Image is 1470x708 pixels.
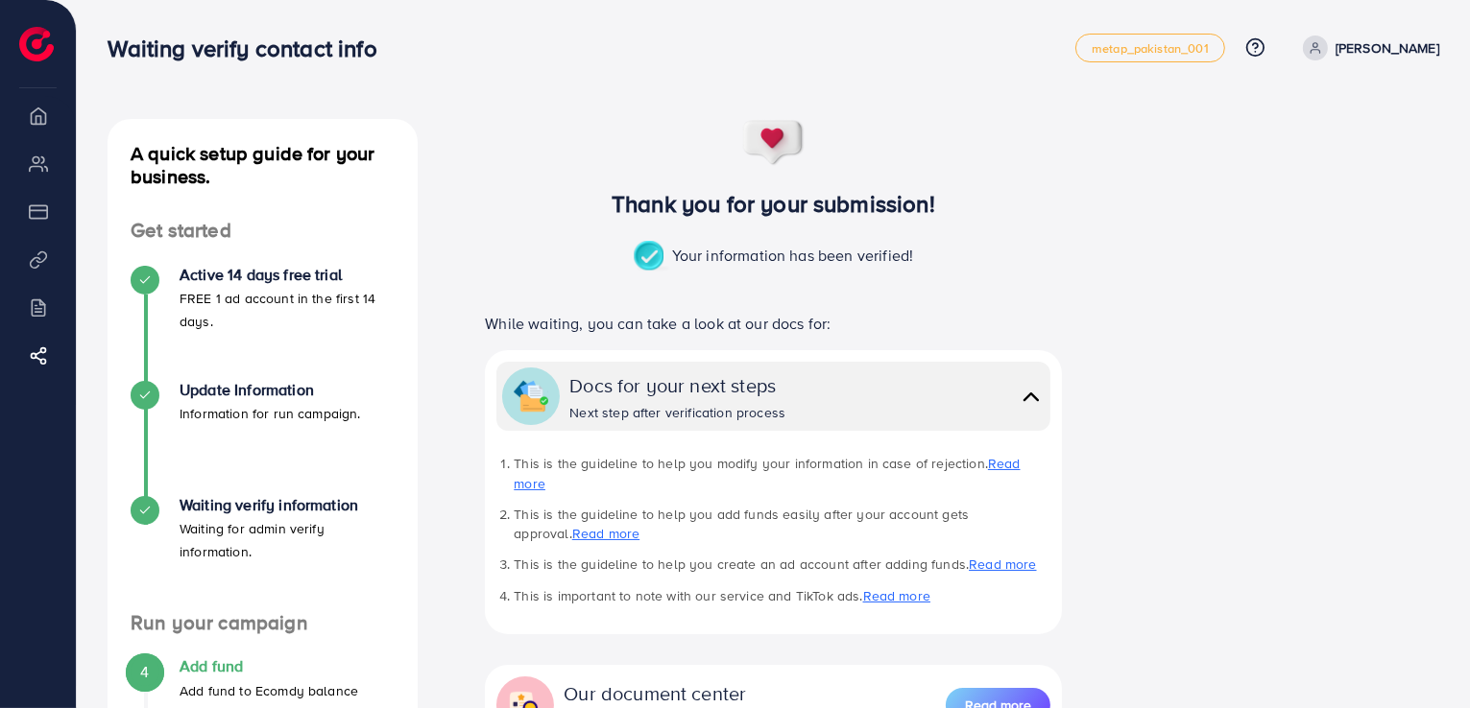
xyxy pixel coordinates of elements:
div: Next step after verification process [569,403,785,422]
h4: Waiting verify information [180,496,395,514]
span: metap_pakistan_001 [1092,42,1209,55]
li: This is important to note with our service and TikTok ads. [514,586,1049,605]
img: success [742,119,806,167]
h3: Thank you for your submission! [453,190,1094,218]
h4: Add fund [180,657,358,675]
a: Read more [572,524,639,543]
a: Read more [514,454,1020,492]
div: Docs for your next steps [569,371,785,399]
h4: A quick setup guide for your business. [108,142,418,188]
p: Waiting for admin verify information. [180,517,395,563]
p: Information for run campaign. [180,402,361,425]
li: Waiting verify information [108,496,418,611]
a: Read more [969,555,1036,574]
img: collapse [1018,383,1045,411]
div: Our document center [564,679,855,707]
li: This is the guideline to help you create an ad account after adding funds. [514,555,1049,574]
li: This is the guideline to help you modify your information in case of rejection. [514,454,1049,493]
p: Your information has been verified! [634,241,914,273]
p: Add fund to Ecomdy balance [180,679,358,702]
li: Update Information [108,381,418,496]
h4: Get started [108,219,418,243]
p: [PERSON_NAME] [1336,36,1439,59]
img: success [634,241,672,273]
h4: Update Information [180,381,361,399]
h4: Active 14 days free trial [180,266,395,284]
h4: Run your campaign [108,611,418,635]
a: [PERSON_NAME] [1295,35,1439,60]
li: Active 14 days free trial [108,266,418,381]
p: While waiting, you can take a look at our docs for: [485,312,1061,335]
a: metap_pakistan_001 [1075,34,1225,62]
span: 4 [140,661,149,683]
li: This is the guideline to help you add funds easily after your account gets approval. [514,505,1049,544]
img: logo [19,27,54,61]
a: Read more [863,586,930,605]
p: FREE 1 ad account in the first 14 days. [180,287,395,333]
h3: Waiting verify contact info [108,35,392,62]
img: collapse [514,379,548,413]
